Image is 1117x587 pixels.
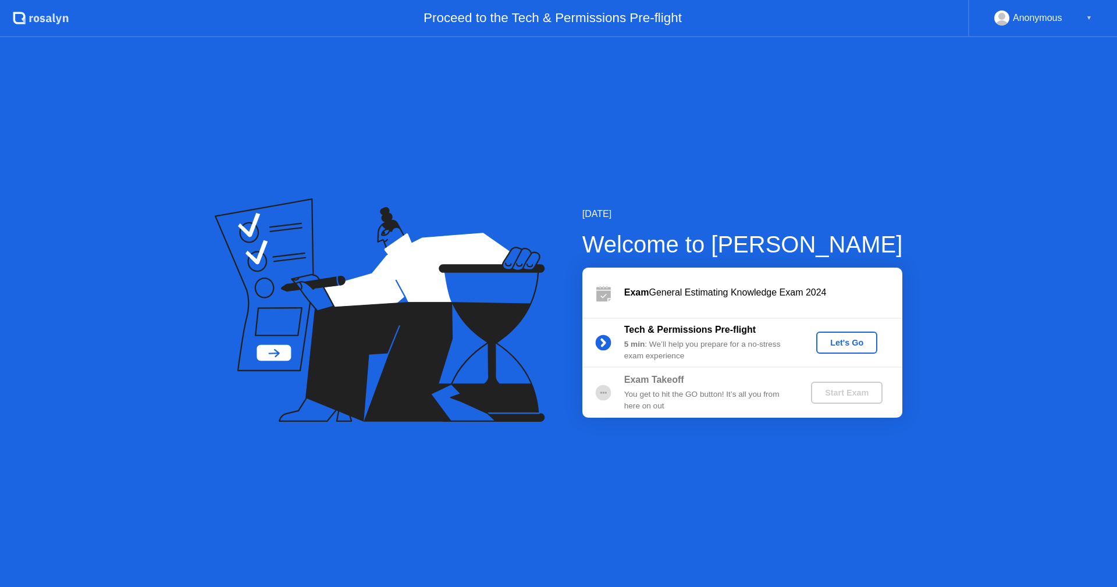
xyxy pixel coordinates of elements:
div: Anonymous [1013,10,1062,26]
div: Start Exam [816,388,878,397]
div: General Estimating Knowledge Exam 2024 [624,286,902,300]
b: Exam [624,287,649,297]
b: Exam Takeoff [624,375,684,385]
div: Let's Go [821,338,873,347]
button: Let's Go [816,332,877,354]
div: [DATE] [582,207,903,221]
b: Tech & Permissions Pre-flight [624,325,756,335]
button: Start Exam [811,382,883,404]
div: Welcome to [PERSON_NAME] [582,227,903,262]
div: : We’ll help you prepare for a no-stress exam experience [624,339,792,362]
div: ▼ [1086,10,1092,26]
b: 5 min [624,340,645,348]
div: You get to hit the GO button! It’s all you from here on out [624,389,792,412]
